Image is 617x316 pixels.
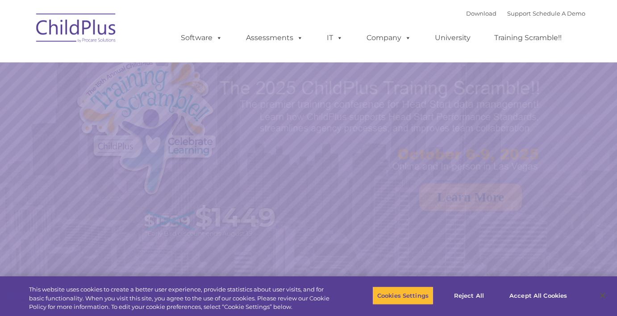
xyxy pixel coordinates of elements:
a: Schedule A Demo [533,10,585,17]
a: Assessments [237,29,312,47]
a: Company [358,29,420,47]
a: Learn More [419,184,522,211]
a: Download [466,10,496,17]
a: Training Scramble!! [485,29,571,47]
a: Software [172,29,231,47]
button: Accept All Cookies [504,286,572,305]
a: Support [507,10,531,17]
div: This website uses cookies to create a better user experience, provide statistics about user visit... [29,285,339,312]
font: | [466,10,585,17]
a: IT [318,29,352,47]
img: ChildPlus by Procare Solutions [32,7,121,52]
button: Close [593,286,613,305]
button: Cookies Settings [372,286,434,305]
a: University [426,29,479,47]
button: Reject All [441,286,497,305]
